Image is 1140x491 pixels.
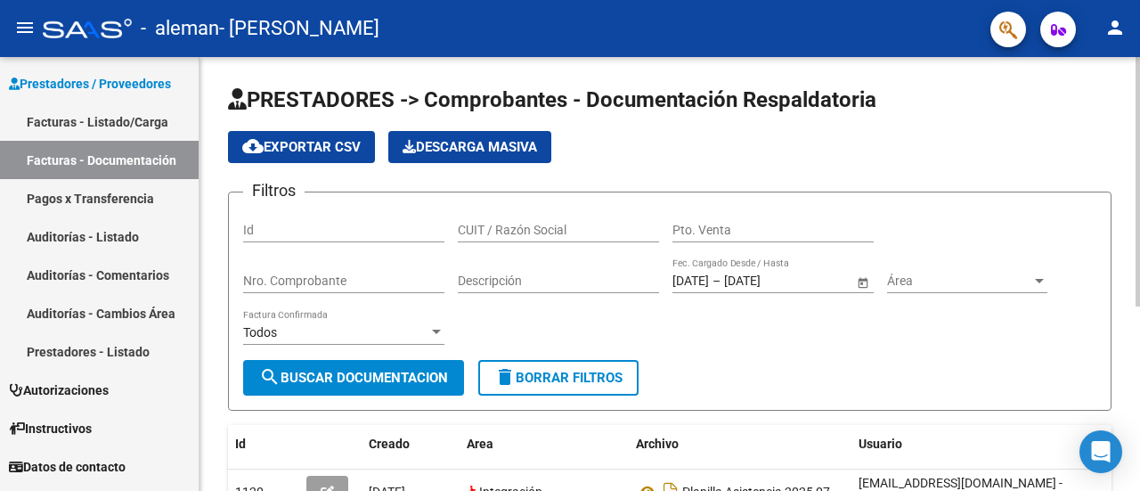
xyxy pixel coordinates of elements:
[9,74,171,94] span: Prestadores / Proveedores
[242,135,264,157] mat-icon: cloud_download
[724,274,811,289] input: End date
[853,273,872,291] button: Open calendar
[235,437,246,451] span: Id
[228,131,375,163] button: Exportar CSV
[243,325,277,340] span: Todos
[478,360,639,396] button: Borrar Filtros
[636,437,679,451] span: Archivo
[228,425,299,463] datatable-header-cell: Id
[388,131,551,163] button: Descarga Masiva
[467,437,493,451] span: Area
[629,425,851,463] datatable-header-cell: Archivo
[362,425,460,463] datatable-header-cell: Creado
[259,370,448,386] span: Buscar Documentacion
[851,425,1119,463] datatable-header-cell: Usuario
[1104,17,1126,38] mat-icon: person
[9,381,109,400] span: Autorizaciones
[1079,430,1122,473] div: Open Intercom Messenger
[460,425,629,463] datatable-header-cell: Area
[259,366,281,388] mat-icon: search
[859,437,902,451] span: Usuario
[388,131,551,163] app-download-masive: Descarga masiva de comprobantes (adjuntos)
[369,437,410,451] span: Creado
[672,274,709,289] input: Start date
[9,457,126,477] span: Datos de contacto
[243,360,464,396] button: Buscar Documentacion
[141,9,219,48] span: - aleman
[219,9,379,48] span: - [PERSON_NAME]
[712,274,721,289] span: –
[242,139,361,155] span: Exportar CSV
[403,139,537,155] span: Descarga Masiva
[887,274,1031,289] span: Área
[9,419,92,438] span: Instructivos
[228,87,876,112] span: PRESTADORES -> Comprobantes - Documentación Respaldatoria
[494,370,623,386] span: Borrar Filtros
[494,366,516,388] mat-icon: delete
[14,17,36,38] mat-icon: menu
[243,178,305,203] h3: Filtros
